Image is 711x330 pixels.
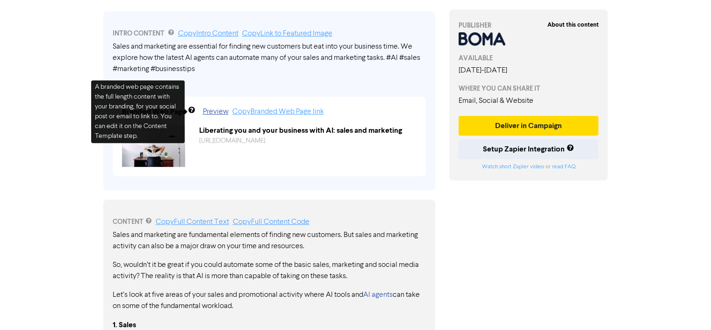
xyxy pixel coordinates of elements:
[199,137,266,144] a: [URL][DOMAIN_NAME]
[459,139,599,159] button: Setup Zapier Integration
[481,164,544,170] a: Watch short Zapier video
[178,30,238,37] a: Copy Intro Content
[113,82,426,92] div: LINKED CONTENT
[203,108,229,115] a: Preview
[113,259,426,282] p: So, wouldn’t it be great if you could automate some of the basic sales, marketing and social medi...
[459,95,599,107] div: Email, Social & Website
[242,30,332,37] a: Copy Link to Featured Image
[113,320,136,330] strong: 1. Sales
[192,136,424,146] div: https://public2.bomamarketing.com/cp/4cKVxqnhE9wlkjXiOHCgnT?sa=XgDsDF3
[113,289,426,312] p: Let’s look at five areas of your sales and promotional activity where AI tools and can take on so...
[459,163,599,171] div: or
[547,21,598,29] strong: About this content
[459,21,599,30] div: PUBLISHER
[363,291,393,299] a: AI agents
[459,84,599,93] div: WHERE YOU CAN SHARE IT
[459,116,599,136] button: Deliver in Campaign
[233,218,309,226] a: Copy Full Content Code
[113,230,426,252] p: Sales and marketing are fundamental elements of finding new customers. But sales and marketing ac...
[459,53,599,63] div: AVAILABLE
[664,285,711,330] iframe: Chat Widget
[232,108,324,115] a: Copy Branded Web Page link
[552,164,575,170] a: read FAQ
[91,80,185,143] div: A branded web page contains the full length content with your branding, for your social post or e...
[113,28,426,39] div: INTRO CONTENT
[113,216,426,228] div: CONTENT
[156,218,229,226] a: Copy Full Content Text
[459,65,599,76] div: [DATE] - [DATE]
[192,125,424,136] div: Liberating you and your business with AI: sales and marketing
[113,41,426,75] div: Sales and marketing are essential for finding new customers but eat into your business time. We e...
